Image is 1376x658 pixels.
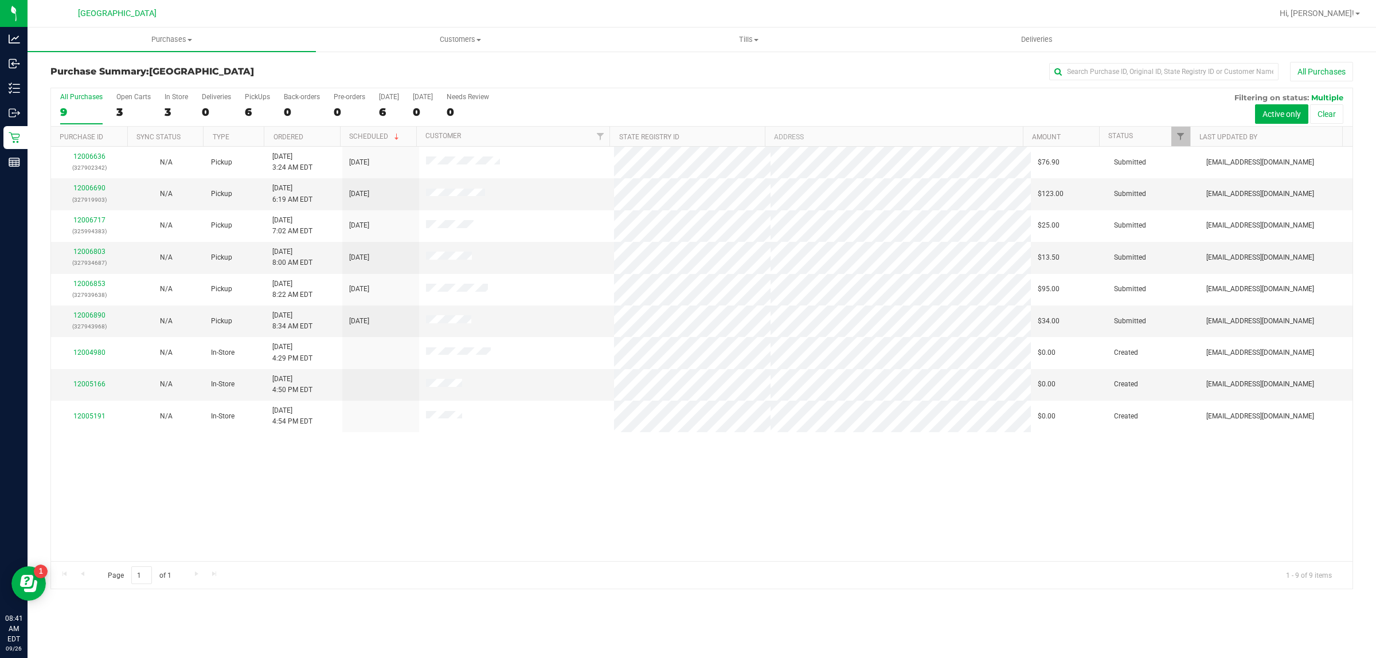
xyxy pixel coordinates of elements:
[1006,34,1068,45] span: Deliveries
[211,379,234,390] span: In-Store
[245,105,270,119] div: 6
[349,284,369,295] span: [DATE]
[5,613,22,644] p: 08:41 AM EDT
[1206,379,1314,390] span: [EMAIL_ADDRESS][DOMAIN_NAME]
[58,289,121,300] p: (327939638)
[116,105,151,119] div: 3
[1206,316,1314,327] span: [EMAIL_ADDRESS][DOMAIN_NAME]
[447,93,489,101] div: Needs Review
[11,566,46,601] iframe: Resource center
[211,411,234,422] span: In-Store
[73,216,105,224] a: 12006717
[334,93,365,101] div: Pre-orders
[1206,347,1314,358] span: [EMAIL_ADDRESS][DOMAIN_NAME]
[211,220,232,231] span: Pickup
[58,194,121,205] p: (327919903)
[9,58,20,69] inline-svg: Inbound
[1114,379,1138,390] span: Created
[160,411,173,422] button: N/A
[160,285,173,293] span: Not Applicable
[160,190,173,198] span: Not Applicable
[211,284,232,295] span: Pickup
[273,133,303,141] a: Ordered
[316,28,604,52] a: Customers
[1032,133,1061,141] a: Amount
[149,66,254,77] span: [GEOGRAPHIC_DATA]
[284,93,320,101] div: Back-orders
[1234,93,1309,102] span: Filtering on status:
[1038,252,1060,263] span: $13.50
[160,380,173,388] span: Not Applicable
[893,28,1181,52] a: Deliveries
[272,246,312,268] span: [DATE] 8:00 AM EDT
[28,34,316,45] span: Purchases
[1114,411,1138,422] span: Created
[349,132,401,140] a: Scheduled
[160,347,173,358] button: N/A
[73,412,105,420] a: 12005191
[160,221,173,229] span: Not Applicable
[1290,62,1353,81] button: All Purchases
[116,93,151,101] div: Open Carts
[160,220,173,231] button: N/A
[5,644,22,653] p: 09/26
[1108,132,1133,140] a: Status
[379,93,399,101] div: [DATE]
[50,66,484,77] h3: Purchase Summary:
[349,220,369,231] span: [DATE]
[160,189,173,199] button: N/A
[1206,220,1314,231] span: [EMAIL_ADDRESS][DOMAIN_NAME]
[349,157,369,168] span: [DATE]
[60,133,103,141] a: Purchase ID
[73,348,105,357] a: 12004980
[1114,220,1146,231] span: Submitted
[1280,9,1354,18] span: Hi, [PERSON_NAME]!
[202,93,231,101] div: Deliveries
[619,133,679,141] a: State Registry ID
[165,105,188,119] div: 3
[316,34,604,45] span: Customers
[272,215,312,237] span: [DATE] 7:02 AM EDT
[605,34,892,45] span: Tills
[1038,347,1056,358] span: $0.00
[334,105,365,119] div: 0
[1199,133,1257,141] a: Last Updated By
[165,93,188,101] div: In Store
[1114,252,1146,263] span: Submitted
[28,28,316,52] a: Purchases
[1038,220,1060,231] span: $25.00
[272,183,312,205] span: [DATE] 6:19 AM EDT
[272,374,312,395] span: [DATE] 4:50 PM EDT
[98,566,181,584] span: Page of 1
[1114,316,1146,327] span: Submitted
[1171,127,1190,146] a: Filter
[160,253,173,261] span: Not Applicable
[604,28,893,52] a: Tills
[211,157,232,168] span: Pickup
[160,157,173,168] button: N/A
[272,342,312,363] span: [DATE] 4:29 PM EDT
[1114,284,1146,295] span: Submitted
[58,257,121,268] p: (327934687)
[272,405,312,427] span: [DATE] 4:54 PM EDT
[1114,157,1146,168] span: Submitted
[1038,379,1056,390] span: $0.00
[1206,157,1314,168] span: [EMAIL_ADDRESS][DOMAIN_NAME]
[1206,189,1314,199] span: [EMAIL_ADDRESS][DOMAIN_NAME]
[160,284,173,295] button: N/A
[413,105,433,119] div: 0
[34,565,48,578] iframe: Resource center unread badge
[58,321,121,332] p: (327943968)
[1206,284,1314,295] span: [EMAIL_ADDRESS][DOMAIN_NAME]
[272,151,312,173] span: [DATE] 3:24 AM EDT
[60,105,103,119] div: 9
[73,311,105,319] a: 12006890
[1114,189,1146,199] span: Submitted
[447,105,489,119] div: 0
[73,152,105,160] a: 12006636
[213,133,229,141] a: Type
[272,279,312,300] span: [DATE] 8:22 AM EDT
[211,189,232,199] span: Pickup
[1038,284,1060,295] span: $95.00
